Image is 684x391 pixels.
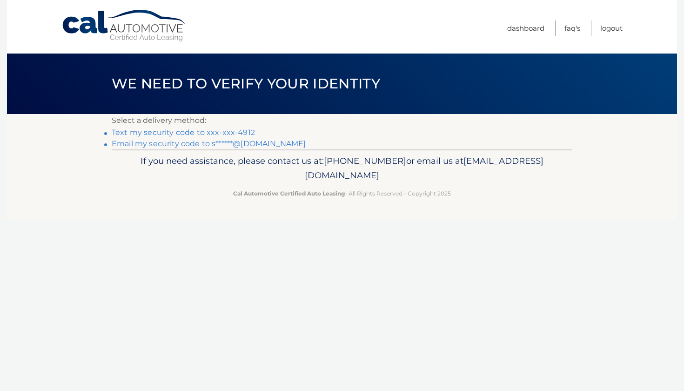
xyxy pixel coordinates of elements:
a: FAQ's [564,20,580,36]
p: - All Rights Reserved - Copyright 2025 [118,189,566,198]
a: Dashboard [507,20,544,36]
span: [PHONE_NUMBER] [324,155,406,166]
strong: Cal Automotive Certified Auto Leasing [233,190,345,197]
p: If you need assistance, please contact us at: or email us at [118,154,566,183]
a: Logout [600,20,623,36]
p: Select a delivery method: [112,114,572,127]
a: Email my security code to s******@[DOMAIN_NAME] [112,139,306,148]
a: Cal Automotive [61,9,187,42]
a: Text my security code to xxx-xxx-4912 [112,128,255,137]
span: We need to verify your identity [112,75,380,92]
